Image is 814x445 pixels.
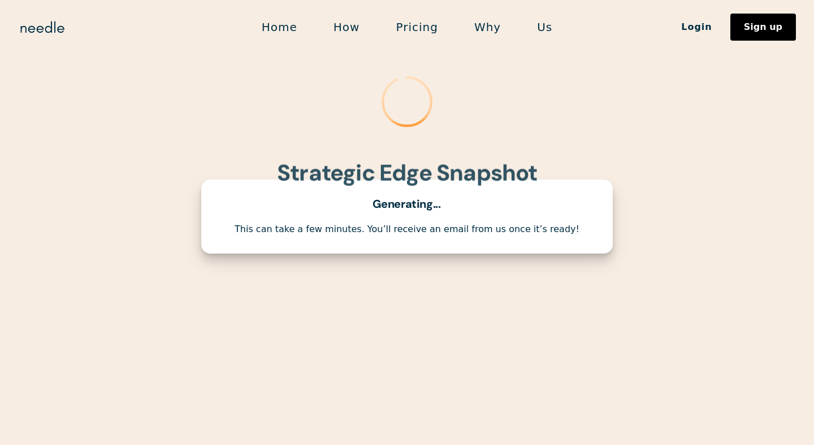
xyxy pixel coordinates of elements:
[244,15,315,39] a: Home
[378,15,456,39] a: Pricing
[215,224,599,235] div: This can take a few minutes. You’ll receive an email from us once it’s ready!
[519,15,570,39] a: Us
[744,23,782,32] div: Sign up
[315,15,378,39] a: How
[663,18,730,37] a: Login
[277,158,538,187] strong: Strategic Edge Snapshot
[456,15,519,39] a: Why
[730,14,796,41] a: Sign up
[373,198,442,210] div: Generating...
